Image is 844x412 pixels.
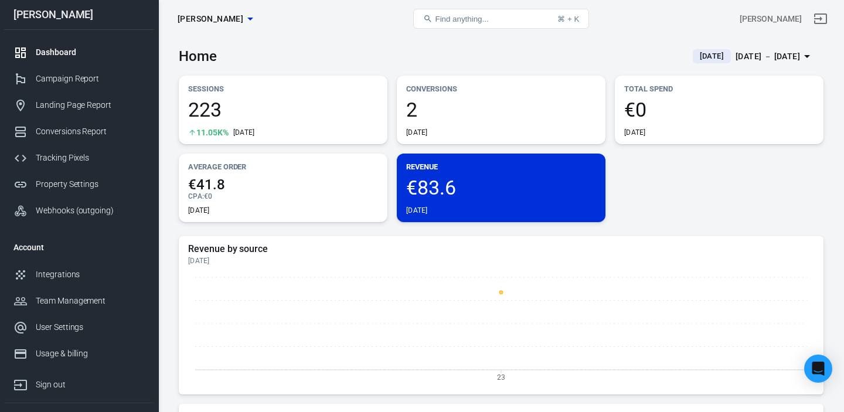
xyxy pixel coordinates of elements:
a: Conversions Report [4,118,154,145]
a: Landing Page Report [4,92,154,118]
span: €41.8 [188,178,378,192]
a: Team Management [4,288,154,314]
div: Integrations [36,268,145,281]
div: Conversions Report [36,125,145,138]
div: [DATE] － [DATE] [736,49,800,64]
a: Sign out [806,5,835,33]
div: Campaign Report [36,73,145,85]
p: Sessions [188,83,378,95]
div: Landing Page Report [36,99,145,111]
div: User Settings [36,321,145,333]
a: Integrations [4,261,154,288]
button: [DATE][DATE] － [DATE] [683,47,823,66]
h3: Home [179,48,217,64]
div: [DATE] [406,128,428,137]
a: Webhooks (outgoing) [4,198,154,224]
tspan: 23 [497,373,505,381]
span: CPA : [188,192,204,200]
span: [DATE] [695,50,729,62]
div: Webhooks (outgoing) [36,205,145,217]
div: ⌘ + K [557,15,579,23]
div: Tracking Pixels [36,152,145,164]
div: [DATE] [406,206,428,215]
span: €83.6 [406,178,596,198]
div: [DATE] [188,256,814,265]
div: [DATE] [233,128,255,137]
h5: Revenue by source [188,243,814,255]
div: Team Management [36,295,145,307]
a: Property Settings [4,171,154,198]
p: Total Spend [624,83,814,95]
div: [PERSON_NAME] [4,9,154,20]
div: Sign out [36,379,145,391]
a: Campaign Report [4,66,154,92]
div: Account id: 8FRlh6qJ [740,13,802,25]
span: 223 [188,100,378,120]
span: 2 [406,100,596,120]
p: Conversions [406,83,596,95]
span: Sali Bazar [178,12,243,26]
span: Find anything... [435,15,488,23]
button: [PERSON_NAME] [173,8,257,30]
a: User Settings [4,314,154,341]
span: €0 [204,192,212,200]
div: Usage & billing [36,348,145,360]
li: Account [4,233,154,261]
button: Find anything...⌘ + K [413,9,589,29]
a: Usage & billing [4,341,154,367]
a: Dashboard [4,39,154,66]
div: [DATE] [188,206,210,215]
span: 11.05K% [196,128,229,137]
span: €0 [624,100,814,120]
a: Tracking Pixels [4,145,154,171]
div: Property Settings [36,178,145,190]
div: Open Intercom Messenger [804,355,832,383]
div: Dashboard [36,46,145,59]
div: [DATE] [624,128,646,137]
a: Sign out [4,367,154,398]
p: Average Order [188,161,378,173]
p: Revenue [406,161,596,173]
